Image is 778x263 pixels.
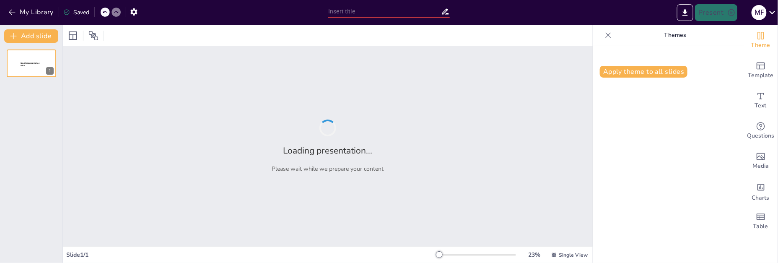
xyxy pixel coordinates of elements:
[677,4,693,21] button: Export to PowerPoint
[748,71,774,80] span: Template
[752,4,767,21] button: M F
[66,29,80,42] div: Layout
[46,67,54,75] div: 1
[753,222,768,231] span: Table
[328,5,441,18] input: Insert title
[744,86,778,116] div: Add text boxes
[747,131,775,141] span: Questions
[744,146,778,176] div: Add images, graphics, shapes or video
[63,8,89,16] div: Saved
[744,116,778,146] div: Get real-time input from your audience
[751,41,770,50] span: Theme
[695,4,737,21] button: Present
[21,62,39,67] span: Sendsteps presentation editor
[744,25,778,55] div: Change the overall theme
[755,101,767,110] span: Text
[88,31,99,41] span: Position
[744,206,778,237] div: Add a table
[600,66,687,78] button: Apply theme to all slides
[752,5,767,20] div: M F
[7,49,56,77] div: 1
[744,55,778,86] div: Add ready made slides
[4,29,58,43] button: Add slide
[752,193,770,203] span: Charts
[744,176,778,206] div: Add charts and graphs
[753,161,769,171] span: Media
[559,252,588,258] span: Single View
[283,145,373,156] h2: Loading presentation...
[66,251,436,259] div: Slide 1 / 1
[6,5,57,19] button: My Library
[615,25,736,45] p: Themes
[272,165,384,173] p: Please wait while we prepare your content
[524,251,545,259] div: 23 %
